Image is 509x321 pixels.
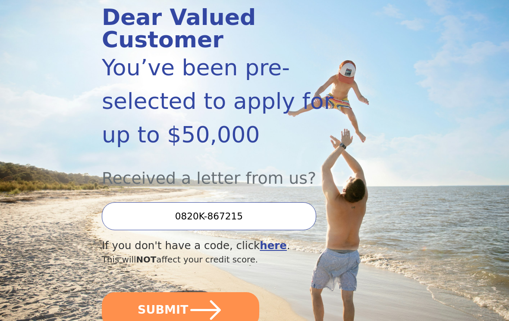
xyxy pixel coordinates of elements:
[102,253,361,266] div: This will affect your credit score.
[102,202,316,230] input: Enter your Offer Code:
[102,51,361,151] div: You’ve been pre-selected to apply for up to $50,000
[102,6,361,51] div: Dear Valued Customer
[260,239,287,252] a: here
[102,151,361,191] div: Received a letter from us?
[102,238,361,254] div: If you don't have a code, click .
[136,255,156,265] span: NOT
